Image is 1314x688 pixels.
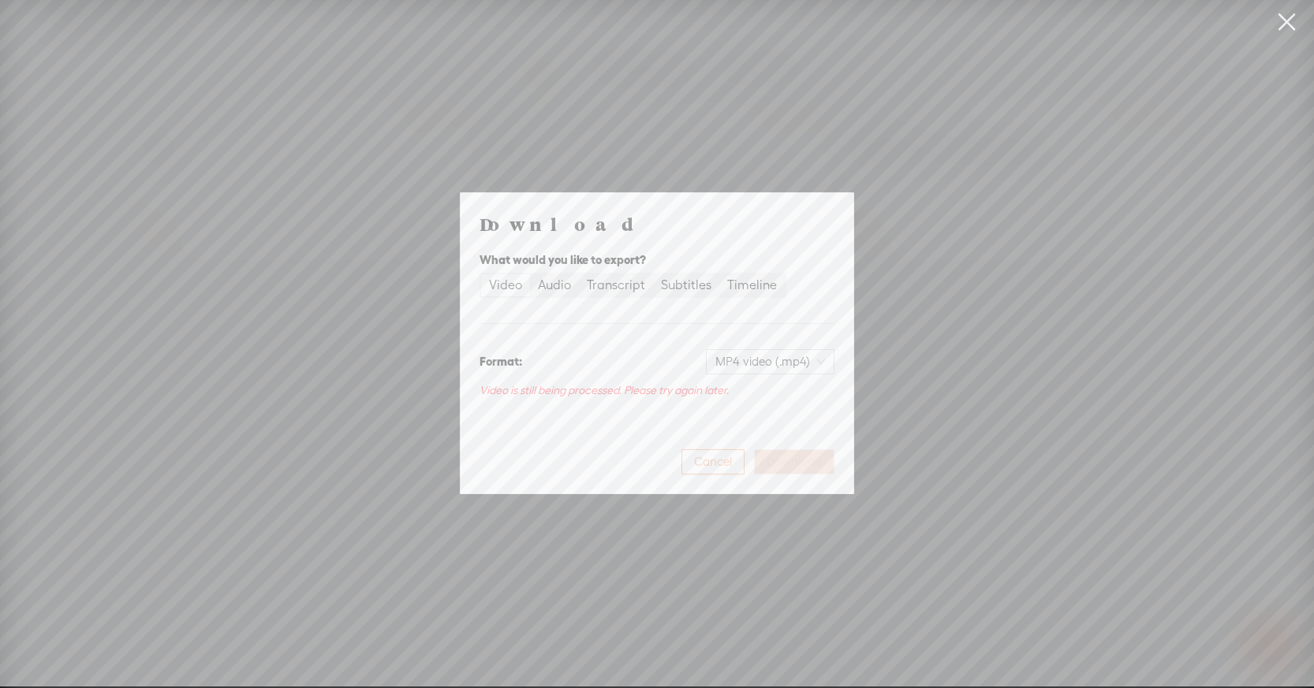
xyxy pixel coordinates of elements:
[681,449,745,474] button: Cancel
[694,454,732,470] span: Cancel
[480,384,729,396] span: Video is still being processed. Please try again later.
[661,274,711,296] div: Subtitles
[489,274,522,296] div: Video
[715,350,825,374] span: MP4 video (.mp4)
[587,274,645,296] div: Transcript
[480,352,522,371] div: Format:
[480,273,786,298] div: segmented control
[538,274,571,296] div: Audio
[727,274,777,296] div: Timeline
[480,251,834,270] div: What would you like to export?
[480,212,834,236] h4: Download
